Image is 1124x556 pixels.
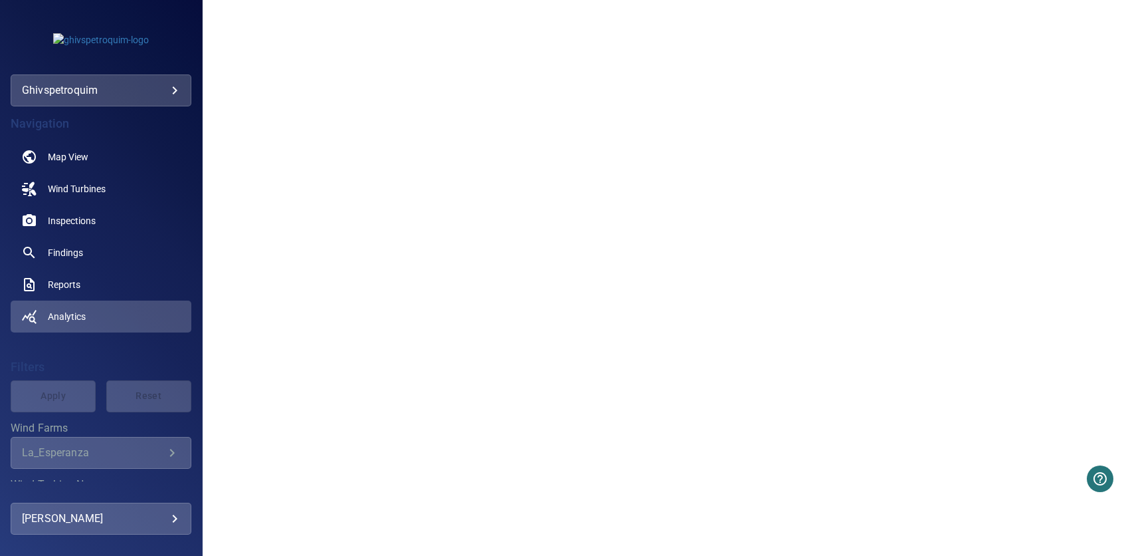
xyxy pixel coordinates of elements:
a: findings noActive [11,237,191,269]
div: Wind Farms [11,437,191,469]
a: map noActive [11,141,191,173]
span: Analytics [48,310,86,323]
span: Map View [48,150,88,164]
h4: Filters [11,360,191,374]
a: windturbines noActive [11,173,191,205]
div: ghivspetroquim [22,80,180,101]
div: [PERSON_NAME] [22,508,180,529]
span: Wind Turbines [48,182,106,196]
span: Reports [48,278,80,291]
span: Findings [48,246,83,259]
a: analytics active [11,301,191,333]
h4: Navigation [11,117,191,130]
img: ghivspetroquim-logo [53,33,149,47]
label: Wind Farms [11,423,191,434]
div: ghivspetroquim [11,74,191,106]
div: La_Esperanza [22,446,164,459]
label: Wind Turbine Name [11,480,191,490]
span: Inspections [48,214,96,227]
a: reports noActive [11,269,191,301]
a: inspections noActive [11,205,191,237]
